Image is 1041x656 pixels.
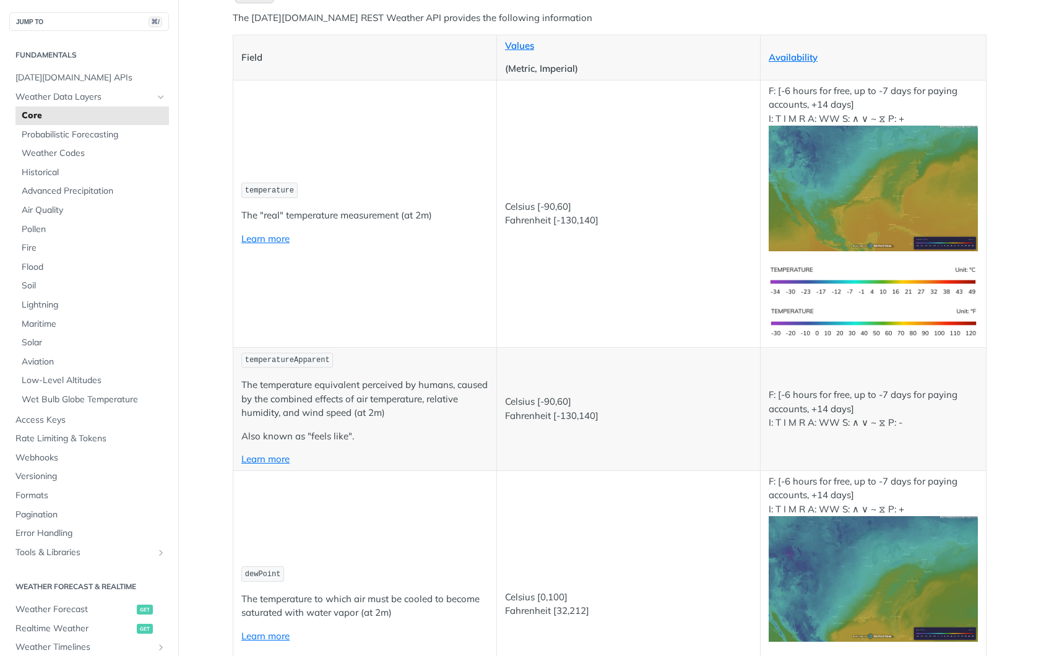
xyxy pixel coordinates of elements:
[22,110,166,122] span: Core
[22,185,166,197] span: Advanced Precipitation
[15,490,166,502] span: Formats
[9,88,169,106] a: Weather Data LayersHide subpages for Weather Data Layers
[22,299,166,311] span: Lightning
[769,261,978,302] img: temperature-si
[15,72,166,84] span: [DATE][DOMAIN_NAME] APIs
[15,546,153,559] span: Tools & Libraries
[15,126,169,144] a: Probabilistic Forecasting
[241,378,488,420] p: The temperature equivalent perceived by humans, caused by the combined effects of air temperature...
[769,302,978,343] img: temperature-us
[9,429,169,448] a: Rate Limiting & Tokens
[22,374,166,387] span: Low-Level Altitudes
[241,630,290,642] a: Learn more
[15,452,166,464] span: Webhooks
[245,186,294,195] span: temperature
[233,11,987,25] p: The [DATE][DOMAIN_NAME] REST Weather API provides the following information
[22,242,166,254] span: Fire
[22,261,166,274] span: Flood
[22,356,166,368] span: Aviation
[22,280,166,292] span: Soil
[15,277,169,295] a: Soil
[15,470,166,483] span: Versioning
[15,603,134,616] span: Weather Forecast
[9,12,169,31] button: JUMP TO⌘/
[15,258,169,277] a: Flood
[9,619,169,638] a: Realtime Weatherget
[22,337,166,349] span: Solar
[15,315,169,334] a: Maritime
[15,106,169,125] a: Core
[156,548,166,558] button: Show subpages for Tools & Libraries
[769,316,978,327] span: Expand image
[15,353,169,371] a: Aviation
[9,486,169,505] a: Formats
[22,204,166,217] span: Air Quality
[15,509,166,521] span: Pagination
[9,524,169,543] a: Error Handling
[15,334,169,352] a: Solar
[9,69,169,87] a: [DATE][DOMAIN_NAME] APIs
[245,570,281,579] span: dewPoint
[15,91,153,103] span: Weather Data Layers
[769,388,978,430] p: F: [-6 hours for free, up to -7 days for paying accounts, +14 days] I: T I M R A: WW S: ∧ ∨ ~ ⧖ P: -
[769,274,978,286] span: Expand image
[9,581,169,592] h2: Weather Forecast & realtime
[22,129,166,141] span: Probabilistic Forecasting
[15,239,169,257] a: Fire
[769,572,978,584] span: Expand image
[156,92,166,102] button: Hide subpages for Weather Data Layers
[769,84,978,251] p: F: [-6 hours for free, up to -7 days for paying accounts, +14 days] I: T I M R A: WW S: ∧ ∨ ~ ⧖ P: +
[15,641,153,654] span: Weather Timelines
[15,201,169,220] a: Air Quality
[156,642,166,652] button: Show subpages for Weather Timelines
[9,50,169,61] h2: Fundamentals
[9,506,169,524] a: Pagination
[22,394,166,406] span: Wet Bulb Globe Temperature
[241,429,488,444] p: Also known as "feels like".
[769,182,978,194] span: Expand image
[15,414,166,426] span: Access Keys
[241,233,290,244] a: Learn more
[505,200,752,228] p: Celsius [-90,60] Fahrenheit [-130,140]
[505,40,534,51] a: Values
[241,592,488,620] p: The temperature to which air must be cooled to become saturated with water vapor (at 2m)
[15,623,134,635] span: Realtime Weather
[137,605,153,615] span: get
[22,223,166,236] span: Pollen
[9,600,169,619] a: Weather Forecastget
[137,624,153,634] span: get
[505,590,752,618] p: Celsius [0,100] Fahrenheit [32,212]
[9,543,169,562] a: Tools & LibrariesShow subpages for Tools & Libraries
[15,220,169,239] a: Pollen
[9,411,169,429] a: Access Keys
[15,371,169,390] a: Low-Level Altitudes
[769,126,978,251] img: temperature
[15,391,169,409] a: Wet Bulb Globe Temperature
[769,516,978,642] img: dewpoint
[241,209,488,223] p: The "real" temperature measurement (at 2m)
[22,147,166,160] span: Weather Codes
[22,166,166,179] span: Historical
[15,433,166,445] span: Rate Limiting & Tokens
[769,475,978,642] p: F: [-6 hours for free, up to -7 days for paying accounts, +14 days] I: T I M R A: WW S: ∧ ∨ ~ ⧖ P: +
[9,467,169,486] a: Versioning
[149,17,162,27] span: ⌘/
[769,51,818,63] a: Availability
[15,144,169,163] a: Weather Codes
[22,318,166,330] span: Maritime
[241,51,488,65] p: Field
[505,62,752,76] p: (Metric, Imperial)
[505,395,752,423] p: Celsius [-90,60] Fahrenheit [-130,140]
[241,453,290,465] a: Learn more
[15,182,169,201] a: Advanced Precipitation
[245,356,330,365] span: temperatureApparent
[15,163,169,182] a: Historical
[9,449,169,467] a: Webhooks
[15,527,166,540] span: Error Handling
[15,296,169,314] a: Lightning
